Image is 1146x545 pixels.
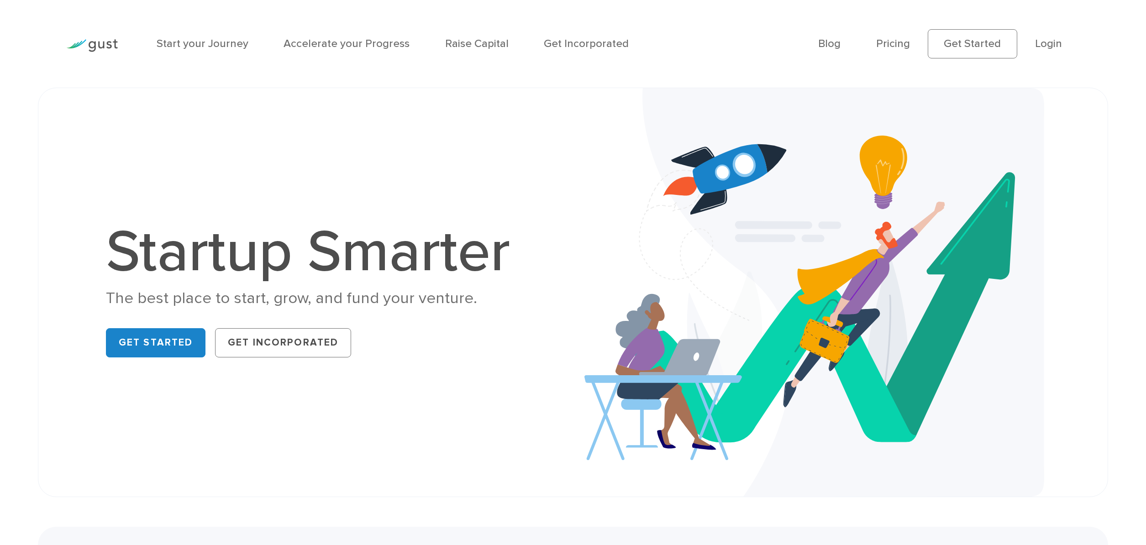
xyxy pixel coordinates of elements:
a: Login [1035,37,1062,50]
a: Get Started [928,29,1017,58]
img: Gust Logo [67,39,118,52]
a: Accelerate your Progress [284,37,410,50]
a: Raise Capital [445,37,509,50]
a: Blog [818,37,841,50]
img: Startup Smarter Hero [584,88,1044,497]
a: Pricing [876,37,910,50]
a: Get Incorporated [544,37,629,50]
div: The best place to start, grow, and fund your venture. [106,288,526,309]
h1: Startup Smarter [106,223,526,281]
a: Get Incorporated [215,328,351,357]
a: Get Started [106,328,205,357]
a: Start your Journey [157,37,248,50]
